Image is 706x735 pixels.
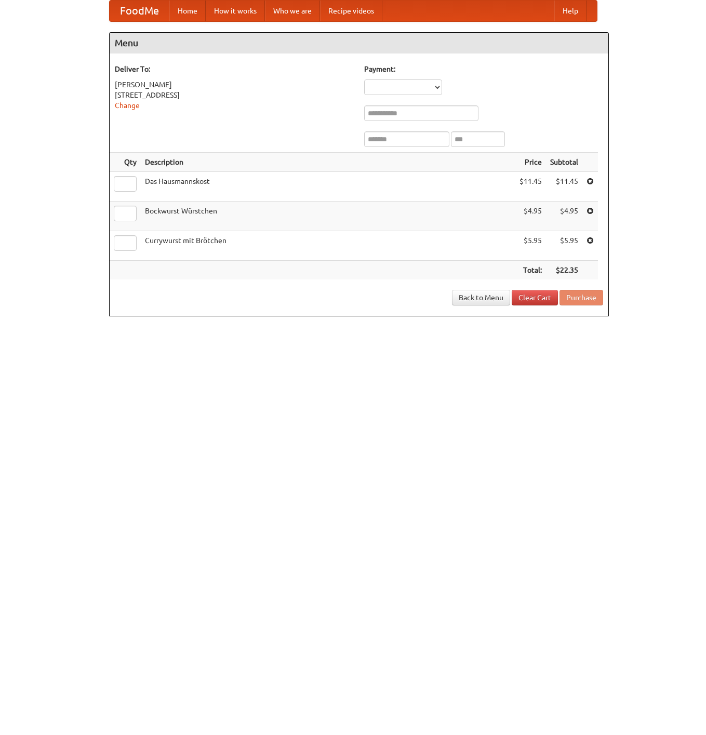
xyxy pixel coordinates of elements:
[364,64,603,74] h5: Payment:
[115,101,140,110] a: Change
[320,1,382,21] a: Recipe videos
[546,261,582,280] th: $22.35
[515,153,546,172] th: Price
[546,153,582,172] th: Subtotal
[515,261,546,280] th: Total:
[515,231,546,261] td: $5.95
[560,290,603,305] button: Purchase
[141,231,515,261] td: Currywurst mit Brötchen
[265,1,320,21] a: Who we are
[115,79,354,90] div: [PERSON_NAME]
[110,1,169,21] a: FoodMe
[110,153,141,172] th: Qty
[546,202,582,231] td: $4.95
[546,231,582,261] td: $5.95
[452,290,510,305] a: Back to Menu
[115,64,354,74] h5: Deliver To:
[169,1,206,21] a: Home
[141,202,515,231] td: Bockwurst Würstchen
[554,1,587,21] a: Help
[115,90,354,100] div: [STREET_ADDRESS]
[515,202,546,231] td: $4.95
[110,33,608,54] h4: Menu
[206,1,265,21] a: How it works
[515,172,546,202] td: $11.45
[141,153,515,172] th: Description
[141,172,515,202] td: Das Hausmannskost
[512,290,558,305] a: Clear Cart
[546,172,582,202] td: $11.45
